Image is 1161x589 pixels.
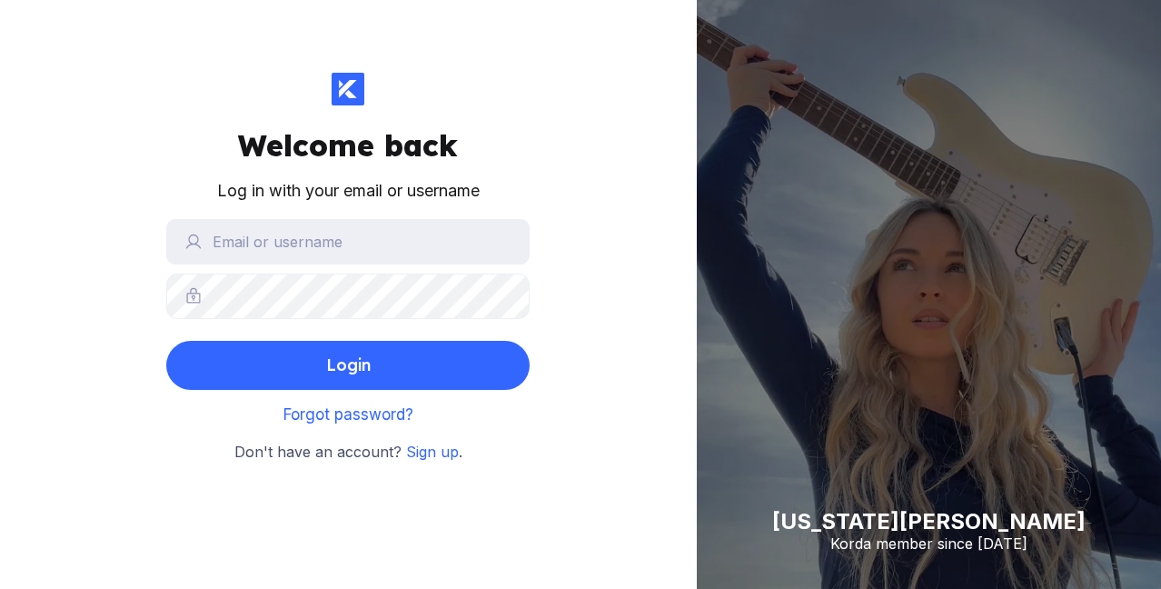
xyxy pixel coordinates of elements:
[166,219,530,265] input: Email or username
[772,508,1086,534] div: [US_STATE][PERSON_NAME]
[234,441,462,464] small: Don't have an account? .
[238,127,458,164] div: Welcome back
[217,178,480,205] div: Log in with your email or username
[406,443,459,461] a: Sign up
[166,341,530,390] button: Login
[326,347,371,384] div: Login
[283,405,413,424] a: Forgot password?
[772,534,1086,553] div: Korda member since [DATE]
